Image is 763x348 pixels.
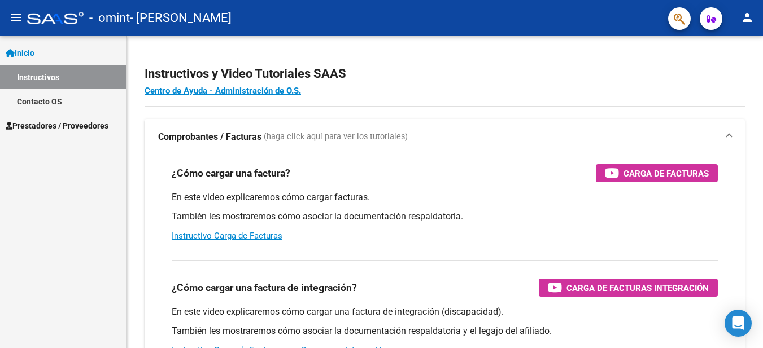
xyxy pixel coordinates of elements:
strong: Comprobantes / Facturas [158,131,261,143]
span: Inicio [6,47,34,59]
span: Carga de Facturas [624,166,709,180]
p: En este video explicaremos cómo cargar una factura de integración (discapacidad). [172,306,718,318]
a: Instructivo Carga de Facturas [172,231,282,241]
h3: ¿Cómo cargar una factura? [172,165,290,181]
p: También les mostraremos cómo asociar la documentación respaldatoria y el legajo del afiliado. [172,325,718,337]
h3: ¿Cómo cargar una factura de integración? [172,280,357,296]
h2: Instructivos y Video Tutoriales SAAS [145,63,745,85]
p: En este video explicaremos cómo cargar facturas. [172,191,718,204]
button: Carga de Facturas [596,164,718,182]
p: También les mostraremos cómo asociar la documentación respaldatoria. [172,210,718,223]
button: Carga de Facturas Integración [539,279,718,297]
mat-icon: menu [9,11,23,24]
span: Carga de Facturas Integración [566,281,709,295]
span: - [PERSON_NAME] [130,6,232,30]
mat-icon: person [740,11,754,24]
a: Centro de Ayuda - Administración de O.S. [145,86,301,96]
span: (haga click aquí para ver los tutoriales) [264,131,408,143]
span: Prestadores / Proveedores [6,120,108,132]
mat-expansion-panel-header: Comprobantes / Facturas (haga click aquí para ver los tutoriales) [145,119,745,155]
div: Open Intercom Messenger [725,310,752,337]
span: - omint [89,6,130,30]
